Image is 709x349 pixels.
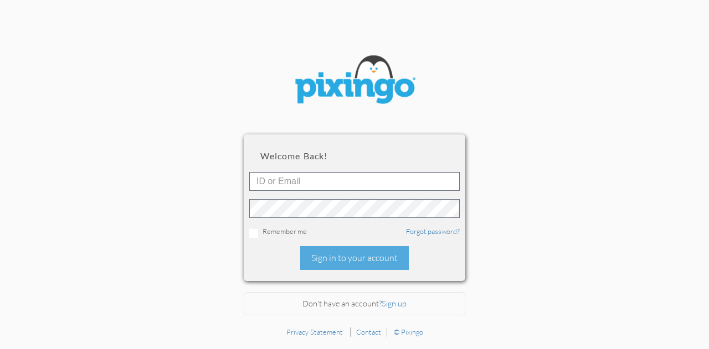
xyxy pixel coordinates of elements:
a: Forgot password? [406,227,460,236]
a: Contact [356,327,381,336]
a: Sign up [382,299,407,308]
a: © Pixingo [394,327,423,336]
img: pixingo logo [288,50,421,112]
input: ID or Email [249,172,460,191]
div: Remember me [249,226,460,238]
div: Sign in to your account [300,246,409,270]
h2: Welcome back! [260,151,449,161]
a: Privacy Statement [286,327,343,336]
div: Don't have an account? [244,292,465,316]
